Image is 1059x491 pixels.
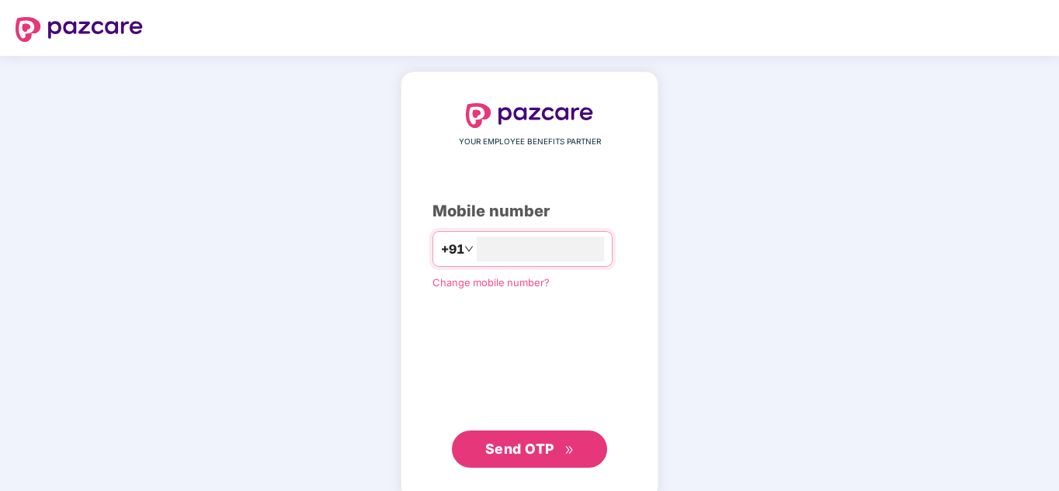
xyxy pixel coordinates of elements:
span: Send OTP [485,441,554,457]
img: logo [466,103,593,128]
a: Change mobile number? [432,276,550,289]
button: Send OTPdouble-right [452,430,607,468]
span: YOUR EMPLOYEE BENEFITS PARTNER [459,136,601,148]
span: down [464,244,474,254]
span: double-right [564,445,575,455]
img: logo [16,17,143,42]
span: +91 [441,240,464,259]
div: Mobile number [432,199,627,223]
